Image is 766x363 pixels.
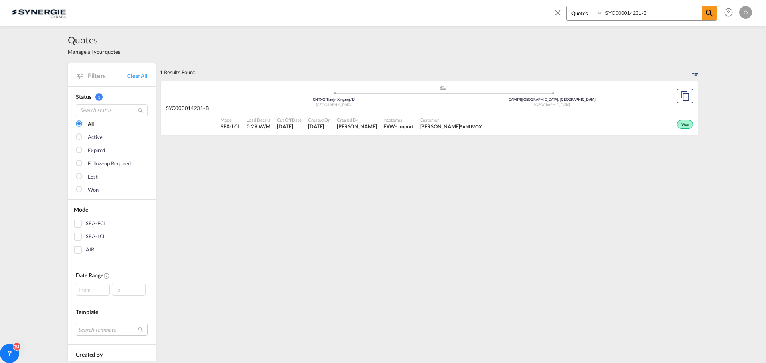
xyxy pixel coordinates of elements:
[86,233,106,241] div: SEA-LCL
[68,48,120,55] span: Manage all your quotes
[680,91,690,101] md-icon: assets/icons/custom/copyQuote.svg
[383,123,414,130] div: EXW import
[88,173,98,181] div: Lost
[677,89,693,103] button: Copy Quote
[438,86,448,90] md-icon: assets/icons/custom/ship-fill.svg
[76,284,148,296] span: From To
[166,104,209,112] span: SYC000014231-B
[460,124,481,129] span: SANUVOX
[247,123,270,130] span: 0.29 W/M
[74,206,88,213] span: Mode
[420,123,482,130] span: Guillaume Lussier-Daigneault SANUVOX
[221,117,240,123] span: Mode
[553,8,562,17] md-icon: icon-close
[76,104,148,116] input: Search status
[395,123,413,130] div: - import
[247,117,270,123] span: Load Details
[138,108,144,114] md-icon: icon-magnify
[316,102,352,107] span: [GEOGRAPHIC_DATA]
[161,81,698,135] div: SYC000014231-B assets/icons/custom/ship-fill.svgassets/icons/custom/roll-o-plane.svgOriginTianjin...
[705,8,714,18] md-icon: icon-magnify
[74,246,150,254] md-checkbox: AIR
[88,186,99,194] div: Won
[722,6,735,19] span: Help
[88,147,105,155] div: Expired
[534,102,570,107] span: [GEOGRAPHIC_DATA]
[383,117,414,123] span: Incoterms
[95,93,103,101] span: 1
[420,117,482,123] span: Customer
[337,123,377,130] span: Pablo Gomez Saldarriaga
[277,123,302,130] span: 21 Aug 2025
[88,120,94,128] div: All
[553,6,566,25] span: icon-close
[76,308,98,315] span: Template
[68,33,120,46] span: Quotes
[12,4,66,22] img: 1f56c880d42311ef80fc7dca854c8e59.png
[739,6,752,19] div: O
[103,273,110,279] md-icon: Created On
[160,63,195,81] div: 1 Results Found
[76,351,103,358] span: Created By
[76,272,103,279] span: Date Range
[677,120,693,129] div: Won
[221,123,240,130] span: SEA-LCL
[74,233,150,241] md-checkbox: SEA-LCL
[76,93,148,101] div: Status 1
[383,123,395,130] div: EXW
[313,97,355,102] span: CNTXG Tianjin Xingang, TJ
[509,97,596,102] span: CAMTR [GEOGRAPHIC_DATA], [GEOGRAPHIC_DATA]
[86,246,94,254] div: AIR
[722,6,739,20] div: Help
[308,117,330,123] span: Created On
[86,220,106,228] div: SEA-FCL
[681,122,691,128] span: Won
[308,123,330,130] span: 21 Aug 2025
[88,160,131,168] div: Follow-up Required
[692,63,698,81] div: Sort by: Created On
[277,117,302,123] span: Cut Off Date
[603,6,702,20] input: Enter Quotation Number
[337,117,377,123] span: Created By
[74,220,150,228] md-checkbox: SEA-FCL
[76,284,110,296] div: From
[88,133,102,141] div: Active
[88,71,127,80] span: Filters
[127,72,148,79] a: Clear All
[702,6,717,20] span: icon-magnify
[112,284,146,296] div: To
[325,97,326,102] span: |
[76,93,91,100] span: Status
[521,97,522,102] span: |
